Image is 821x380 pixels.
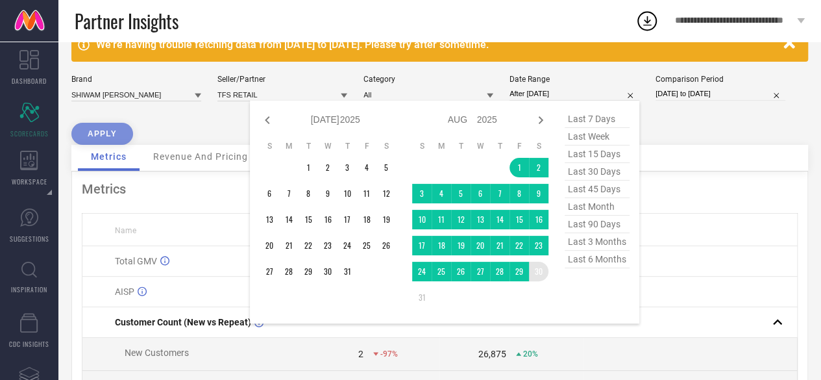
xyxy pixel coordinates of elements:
[490,141,509,151] th: Thursday
[376,141,396,151] th: Saturday
[115,286,134,297] span: AISP
[260,210,279,229] td: Sun Jul 13 2025
[565,128,630,146] span: last week
[565,163,630,181] span: last 30 days
[565,251,630,268] span: last 6 months
[12,177,47,186] span: WORKSPACE
[509,184,529,203] td: Fri Aug 08 2025
[299,236,318,255] td: Tue Jul 22 2025
[10,234,49,244] span: SUGGESTIONS
[337,158,357,177] td: Thu Jul 03 2025
[279,184,299,203] td: Mon Jul 07 2025
[96,38,777,51] div: We're having trouble fetching data from [DATE] to [DATE]. Please try after sometime.
[9,339,49,349] span: CDC INSIGHTS
[432,210,451,229] td: Mon Aug 11 2025
[565,216,630,233] span: last 90 days
[432,184,451,203] td: Mon Aug 04 2025
[357,210,376,229] td: Fri Jul 18 2025
[217,75,347,84] div: Seller/Partner
[529,184,548,203] td: Sat Aug 09 2025
[337,262,357,281] td: Thu Jul 31 2025
[318,262,337,281] td: Wed Jul 30 2025
[318,141,337,151] th: Wednesday
[376,158,396,177] td: Sat Jul 05 2025
[533,112,548,128] div: Next month
[279,262,299,281] td: Mon Jul 28 2025
[656,75,785,84] div: Comparison Period
[337,184,357,203] td: Thu Jul 10 2025
[490,262,509,281] td: Thu Aug 28 2025
[451,210,471,229] td: Tue Aug 12 2025
[71,75,201,84] div: Brand
[260,236,279,255] td: Sun Jul 20 2025
[337,236,357,255] td: Thu Jul 24 2025
[299,262,318,281] td: Tue Jul 29 2025
[363,75,493,84] div: Category
[432,262,451,281] td: Mon Aug 25 2025
[337,141,357,151] th: Thursday
[471,262,490,281] td: Wed Aug 27 2025
[260,184,279,203] td: Sun Jul 06 2025
[471,184,490,203] td: Wed Aug 06 2025
[318,210,337,229] td: Wed Jul 16 2025
[115,256,157,266] span: Total GMV
[478,349,506,359] div: 26,875
[260,262,279,281] td: Sun Jul 27 2025
[260,141,279,151] th: Sunday
[490,210,509,229] td: Thu Aug 14 2025
[529,158,548,177] td: Sat Aug 02 2025
[565,233,630,251] span: last 3 months
[635,9,659,32] div: Open download list
[358,349,363,359] div: 2
[279,236,299,255] td: Mon Jul 21 2025
[451,236,471,255] td: Tue Aug 19 2025
[380,349,398,359] span: -97%
[412,262,432,281] td: Sun Aug 24 2025
[299,158,318,177] td: Tue Jul 01 2025
[565,146,630,163] span: last 15 days
[318,236,337,255] td: Wed Jul 23 2025
[451,184,471,203] td: Tue Aug 05 2025
[509,75,639,84] div: Date Range
[451,141,471,151] th: Tuesday
[412,184,432,203] td: Sun Aug 03 2025
[153,151,248,162] span: Revenue And Pricing
[376,236,396,255] td: Sat Jul 26 2025
[299,184,318,203] td: Tue Jul 08 2025
[10,129,49,138] span: SCORECARDS
[279,210,299,229] td: Mon Jul 14 2025
[490,184,509,203] td: Thu Aug 07 2025
[509,236,529,255] td: Fri Aug 22 2025
[125,348,189,358] span: New Customers
[656,87,785,101] input: Select comparison period
[412,288,432,307] td: Sun Aug 31 2025
[529,141,548,151] th: Saturday
[75,8,178,34] span: Partner Insights
[376,210,396,229] td: Sat Jul 19 2025
[279,141,299,151] th: Monday
[451,262,471,281] td: Tue Aug 26 2025
[509,262,529,281] td: Fri Aug 29 2025
[471,210,490,229] td: Wed Aug 13 2025
[509,210,529,229] td: Fri Aug 15 2025
[357,236,376,255] td: Fri Jul 25 2025
[565,198,630,216] span: last month
[376,184,396,203] td: Sat Jul 12 2025
[529,236,548,255] td: Sat Aug 23 2025
[565,181,630,198] span: last 45 days
[337,210,357,229] td: Thu Jul 17 2025
[82,181,798,197] div: Metrics
[432,236,451,255] td: Mon Aug 18 2025
[523,349,538,359] span: 20%
[357,184,376,203] td: Fri Jul 11 2025
[115,226,136,235] span: Name
[565,110,630,128] span: last 7 days
[471,236,490,255] td: Wed Aug 20 2025
[412,141,432,151] th: Sunday
[11,285,47,294] span: INSPIRATION
[490,236,509,255] td: Thu Aug 21 2025
[299,141,318,151] th: Tuesday
[471,141,490,151] th: Wednesday
[509,141,529,151] th: Friday
[318,184,337,203] td: Wed Jul 09 2025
